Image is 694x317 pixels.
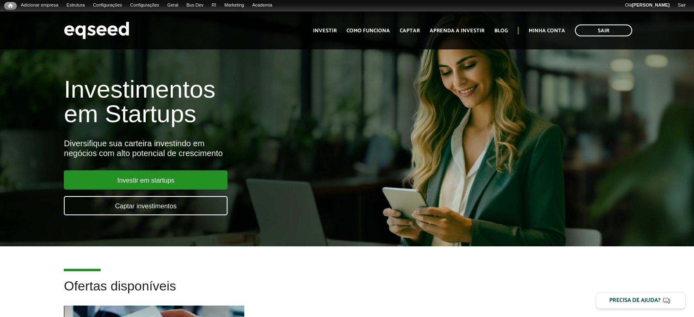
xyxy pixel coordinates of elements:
a: Marketing [220,2,248,9]
a: Captar [400,28,420,33]
a: Bus Dev [183,2,208,9]
h1: Investimentos em Startups [64,77,399,126]
a: Como funciona [347,28,390,33]
a: Configurações [126,2,163,9]
img: EqSeed [64,20,129,41]
a: Sair [674,2,690,9]
h2: Ofertas disponíveis [64,279,630,306]
a: Início [4,2,17,10]
a: Investir [313,28,337,33]
a: Olá[PERSON_NAME] [621,2,674,9]
a: Geral [163,2,183,9]
a: Blog [494,28,508,33]
a: Minha conta [529,28,565,33]
a: Configurações [89,2,126,9]
strong: [PERSON_NAME] [632,2,669,7]
span: Início [8,3,13,9]
a: Sair [575,25,632,36]
a: Aprenda a investir [430,28,484,33]
a: Captar investimentos [64,196,228,215]
a: Academia [248,2,276,9]
a: Estrutura [63,2,89,9]
a: Adicionar empresa [17,2,63,9]
a: RI [207,2,220,9]
div: Diversifique sua carteira investindo em negócios com alto potencial de crescimento [64,138,399,158]
a: Investir em startups [64,170,228,190]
